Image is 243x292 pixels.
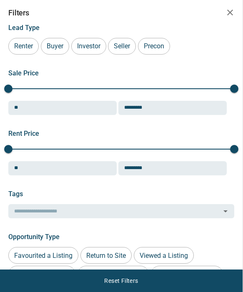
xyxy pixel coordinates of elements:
[8,233,60,241] span: Opportunity Type
[141,42,167,50] span: Precon
[8,69,39,77] span: Sale Price
[99,274,143,288] button: Reset Filters
[11,252,75,260] span: Favourited a Listing
[74,42,103,50] span: Investor
[44,42,66,50] span: Buyer
[11,42,36,50] span: Renter
[220,205,231,217] button: Open
[83,252,129,260] span: Return to Site
[8,24,40,32] span: Lead Type
[111,42,133,50] span: Seller
[137,252,191,260] span: Viewed a Listing
[8,8,234,17] h2: Filters
[8,130,39,137] span: Rent Price
[8,190,23,198] span: Tags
